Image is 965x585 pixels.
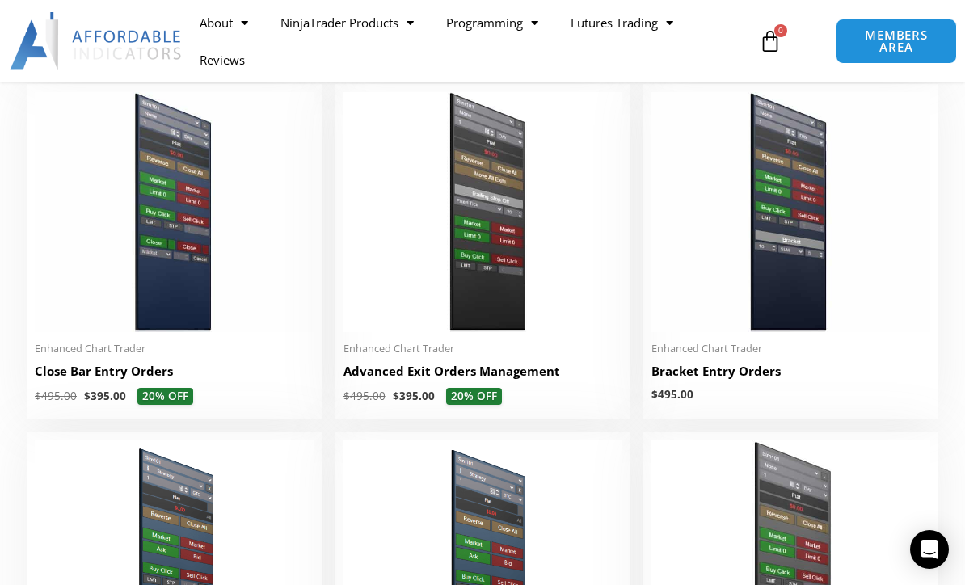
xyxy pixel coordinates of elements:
[430,4,554,41] a: Programming
[35,389,77,403] bdi: 495.00
[651,92,930,331] img: BracketEntryOrders
[35,342,314,356] span: Enhanced Chart Trader
[651,363,930,380] h2: Bracket Entry Orders
[651,342,930,356] span: Enhanced Chart Trader
[343,363,622,388] a: Advanced Exit Orders Management
[183,4,753,78] nav: Menu
[35,363,314,380] h2: Close Bar Entry Orders
[774,24,787,37] span: 0
[343,389,350,403] span: $
[84,389,91,403] span: $
[910,530,949,569] div: Open Intercom Messenger
[735,18,806,65] a: 0
[35,92,314,331] img: CloseBarOrders
[853,29,939,53] span: MEMBERS AREA
[836,19,956,64] a: MEMBERS AREA
[393,389,399,403] span: $
[137,388,193,406] span: 20% OFF
[35,363,314,388] a: Close Bar Entry Orders
[651,387,693,402] bdi: 495.00
[554,4,689,41] a: Futures Trading
[343,363,622,380] h2: Advanced Exit Orders Management
[343,92,622,331] img: AdvancedStopLossMgmt
[651,387,658,402] span: $
[35,389,41,403] span: $
[393,389,435,403] bdi: 395.00
[10,12,183,70] img: LogoAI | Affordable Indicators – NinjaTrader
[183,41,261,78] a: Reviews
[343,342,622,356] span: Enhanced Chart Trader
[183,4,264,41] a: About
[446,388,502,406] span: 20% OFF
[264,4,430,41] a: NinjaTrader Products
[84,389,126,403] bdi: 395.00
[651,363,930,388] a: Bracket Entry Orders
[343,389,386,403] bdi: 495.00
